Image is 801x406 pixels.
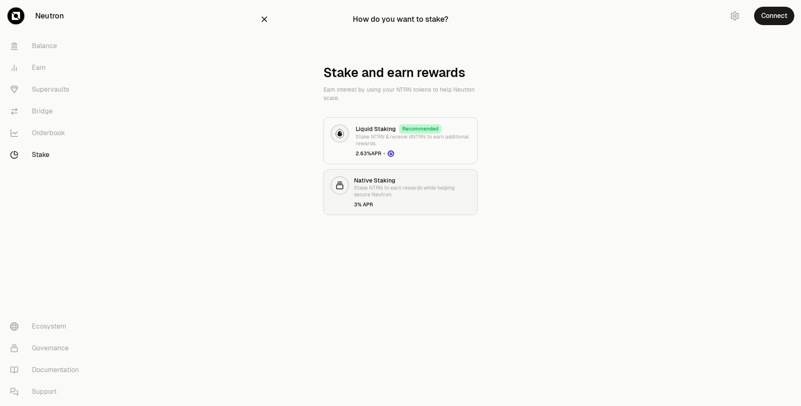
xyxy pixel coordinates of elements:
div: Recommended [399,124,441,134]
a: Support [3,381,90,403]
span: 2.63% APR [356,150,470,157]
button: Connect [754,7,794,25]
p: Stake NTRN & receive dNTRN to earn additional rewards. [356,134,470,147]
a: Supervaults [3,79,90,100]
a: Earn [3,57,90,79]
p: Earn interest by using your NTRN tokens to help Neutron scale. [323,85,478,102]
p: Stake NTRN to earn rewards while helping secure Neutron. [354,185,470,198]
div: 3% APR [354,201,470,208]
div: How do you want to stake? [353,13,448,25]
a: Ecosystem [3,316,90,337]
h3: Native Staking [354,176,470,185]
a: Governance [3,337,90,359]
h2: Stake and earn rewards [323,65,465,80]
span: + [383,150,386,157]
h3: Liquid Staking [356,125,396,133]
a: Bridge [3,100,90,122]
a: Native StakingStake NTRN to earn rewards while helping secure Neutron.3% APR [323,169,478,215]
a: Liquid StakingRecommendedStake NTRN & receive dNTRN to earn additional rewards.2.63%APR+ [323,117,478,164]
a: Orderbook [3,122,90,144]
a: Stake [3,144,90,166]
a: Documentation [3,359,90,381]
a: Balance [3,35,90,57]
